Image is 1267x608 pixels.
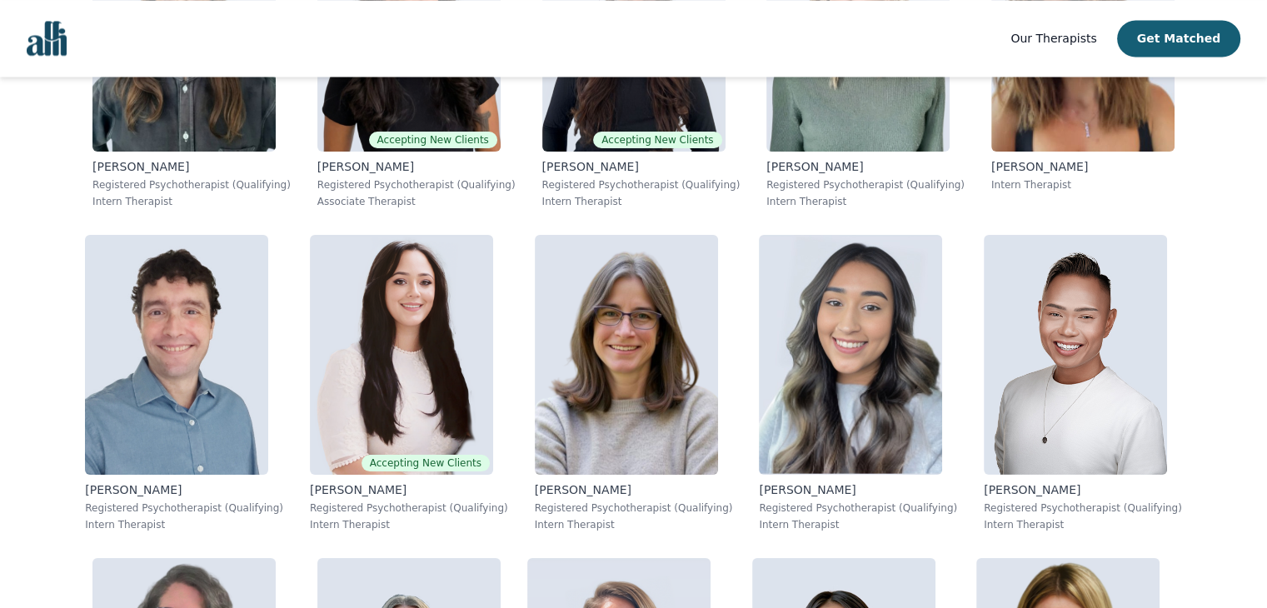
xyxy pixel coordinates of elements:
[310,235,493,475] img: Gloria_Zambrano
[759,501,957,515] p: Registered Psychotherapist (Qualifying)
[766,158,965,175] p: [PERSON_NAME]
[85,518,283,531] p: Intern Therapist
[535,481,733,498] p: [PERSON_NAME]
[1010,28,1096,48] a: Our Therapists
[85,501,283,515] p: Registered Psychotherapist (Qualifying)
[991,178,1175,192] p: Intern Therapist
[92,178,291,192] p: Registered Psychotherapist (Qualifying)
[72,222,297,545] a: Ryan_Hoffman[PERSON_NAME]Registered Psychotherapist (Qualifying)Intern Therapist
[759,235,942,475] img: Nimra_Kashmiry
[542,178,741,192] p: Registered Psychotherapist (Qualifying)
[746,222,970,545] a: Nimra_Kashmiry[PERSON_NAME]Registered Psychotherapist (Qualifying)Intern Therapist
[984,481,1182,498] p: [PERSON_NAME]
[984,518,1182,531] p: Intern Therapist
[1010,32,1096,45] span: Our Therapists
[310,481,508,498] p: [PERSON_NAME]
[542,195,741,208] p: Intern Therapist
[593,132,721,148] span: Accepting New Clients
[310,501,508,515] p: Registered Psychotherapist (Qualifying)
[1117,20,1240,57] button: Get Matched
[521,222,746,545] a: Kelly_Castonguay[PERSON_NAME]Registered Psychotherapist (Qualifying)Intern Therapist
[542,158,741,175] p: [PERSON_NAME]
[759,481,957,498] p: [PERSON_NAME]
[766,195,965,208] p: Intern Therapist
[297,222,521,545] a: Gloria_ZambranoAccepting New Clients[PERSON_NAME]Registered Psychotherapist (Qualifying)Intern Th...
[970,222,1195,545] a: Ethan_Trillana[PERSON_NAME]Registered Psychotherapist (Qualifying)Intern Therapist
[984,235,1167,475] img: Ethan_Trillana
[85,481,283,498] p: [PERSON_NAME]
[317,178,516,192] p: Registered Psychotherapist (Qualifying)
[766,178,965,192] p: Registered Psychotherapist (Qualifying)
[759,518,957,531] p: Intern Therapist
[310,518,508,531] p: Intern Therapist
[362,455,490,471] span: Accepting New Clients
[27,21,67,56] img: alli logo
[535,518,733,531] p: Intern Therapist
[85,235,268,475] img: Ryan_Hoffman
[369,132,497,148] span: Accepting New Clients
[317,158,516,175] p: [PERSON_NAME]
[317,195,516,208] p: Associate Therapist
[535,235,718,475] img: Kelly_Castonguay
[92,195,291,208] p: Intern Therapist
[984,501,1182,515] p: Registered Psychotherapist (Qualifying)
[92,158,291,175] p: [PERSON_NAME]
[535,501,733,515] p: Registered Psychotherapist (Qualifying)
[991,158,1175,175] p: [PERSON_NAME]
